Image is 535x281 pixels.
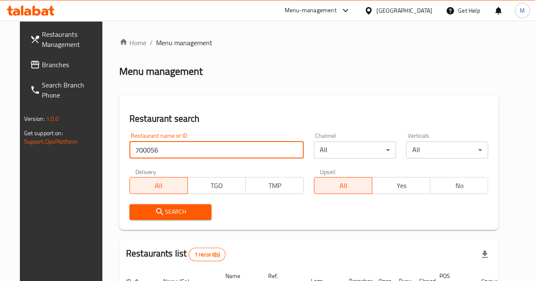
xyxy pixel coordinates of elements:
[24,113,45,124] span: Version:
[136,207,205,217] span: Search
[129,142,304,158] input: Search for restaurant name or ID..
[42,80,102,100] span: Search Branch Phone
[249,180,300,192] span: TMP
[191,180,242,192] span: TGO
[129,204,211,220] button: Search
[119,65,203,78] h2: Menu management
[320,169,335,175] label: Upsell
[376,180,427,192] span: Yes
[42,29,102,49] span: Restaurants Management
[24,136,78,147] a: Support.OpsPlatform
[126,247,225,261] h2: Restaurants list
[42,60,102,70] span: Branches
[23,75,109,105] a: Search Branch Phone
[189,251,225,259] span: 1 record(s)
[46,113,59,124] span: 1.0.0
[376,6,432,15] div: [GEOGRAPHIC_DATA]
[133,180,184,192] span: All
[150,38,153,48] li: /
[129,112,488,125] h2: Restaurant search
[24,128,63,139] span: Get support on:
[475,244,495,265] div: Export file
[23,24,109,55] a: Restaurants Management
[23,55,109,75] a: Branches
[430,177,488,194] button: No
[406,142,488,158] div: All
[314,142,396,158] div: All
[318,180,369,192] span: All
[156,38,212,48] span: Menu management
[372,177,430,194] button: Yes
[285,5,337,16] div: Menu-management
[119,38,146,48] a: Home
[119,38,499,48] nav: breadcrumb
[245,177,304,194] button: TMP
[314,177,372,194] button: All
[520,6,525,15] span: M
[187,177,246,194] button: TGO
[189,248,225,261] div: Total records count
[433,180,485,192] span: No
[135,169,156,175] label: Delivery
[129,177,188,194] button: All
